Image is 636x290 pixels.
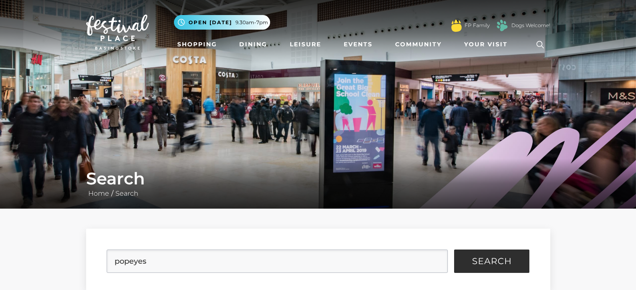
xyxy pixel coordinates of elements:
a: Events [340,37,376,52]
input: Search Site [107,250,448,273]
a: Community [392,37,445,52]
a: FP Family [465,22,490,29]
a: Leisure [286,37,324,52]
span: 9.30am-7pm [235,19,268,26]
h1: Search [86,169,550,189]
a: Dining [236,37,271,52]
a: Shopping [174,37,220,52]
button: Search [454,250,529,273]
span: Search [472,257,512,265]
a: Search [113,189,140,197]
img: Festival Place Logo [86,15,149,50]
a: Dogs Welcome! [511,22,550,29]
span: Open [DATE] [189,19,232,26]
a: Your Visit [461,37,515,52]
div: / [80,169,557,199]
a: Home [86,189,111,197]
button: Open [DATE] 9.30am-7pm [174,15,270,30]
span: Your Visit [464,40,508,49]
